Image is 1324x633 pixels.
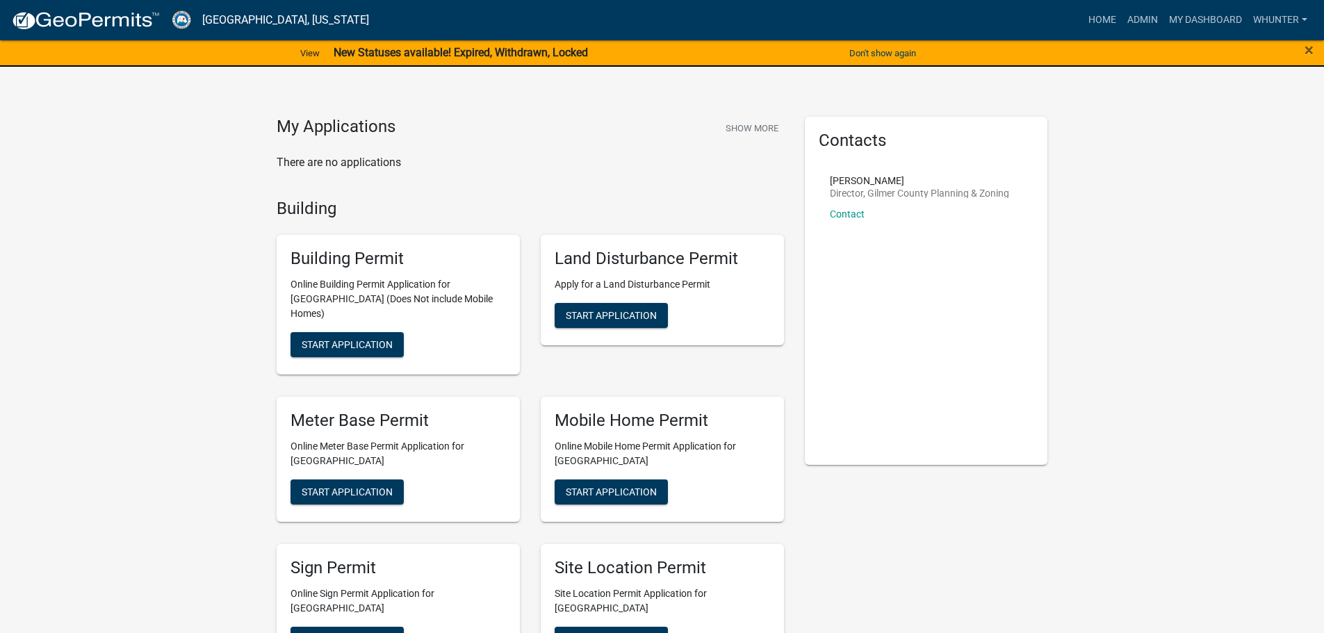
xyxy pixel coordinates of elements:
span: Start Application [566,486,657,497]
p: There are no applications [277,154,784,171]
a: Contact [830,208,865,220]
img: Gilmer County, Georgia [171,10,191,29]
p: Online Meter Base Permit Application for [GEOGRAPHIC_DATA] [291,439,506,468]
a: View [295,42,325,65]
h4: Building [277,199,784,219]
p: Director, Gilmer County Planning & Zoning [830,188,1009,198]
span: Start Application [566,310,657,321]
a: My Dashboard [1163,7,1248,33]
button: Start Application [555,303,668,328]
span: Start Application [302,339,393,350]
button: Close [1305,42,1314,58]
h5: Contacts [819,131,1034,151]
button: Show More [720,117,784,140]
h5: Mobile Home Permit [555,411,770,431]
p: Online Sign Permit Application for [GEOGRAPHIC_DATA] [291,586,506,616]
p: Online Mobile Home Permit Application for [GEOGRAPHIC_DATA] [555,439,770,468]
button: Don't show again [844,42,922,65]
a: Admin [1122,7,1163,33]
button: Start Application [291,479,404,504]
button: Start Application [291,332,404,357]
h5: Site Location Permit [555,558,770,578]
button: Start Application [555,479,668,504]
a: [GEOGRAPHIC_DATA], [US_STATE] [202,8,369,32]
h5: Meter Base Permit [291,411,506,431]
span: Start Application [302,486,393,497]
p: Site Location Permit Application for [GEOGRAPHIC_DATA] [555,586,770,616]
h5: Building Permit [291,249,506,269]
a: whunter [1248,7,1313,33]
h4: My Applications [277,117,395,138]
p: Apply for a Land Disturbance Permit [555,277,770,292]
h5: Land Disturbance Permit [555,249,770,269]
span: × [1305,40,1314,60]
strong: New Statuses available! Expired, Withdrawn, Locked [334,46,588,59]
p: Online Building Permit Application for [GEOGRAPHIC_DATA] (Does Not include Mobile Homes) [291,277,506,321]
a: Home [1083,7,1122,33]
p: [PERSON_NAME] [830,176,1009,186]
h5: Sign Permit [291,558,506,578]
